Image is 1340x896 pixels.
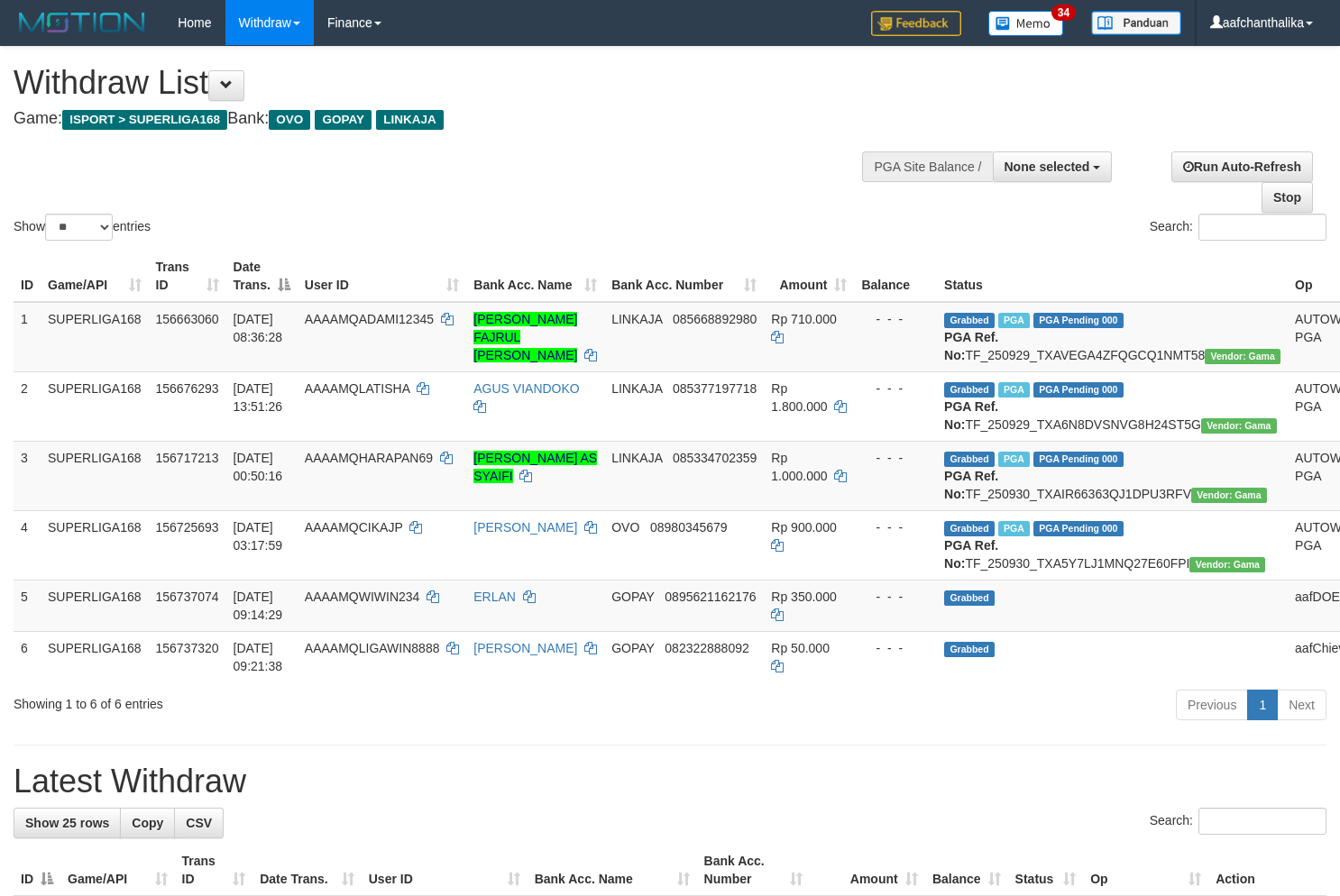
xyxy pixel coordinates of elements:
span: Copy 085334702359 to clipboard [673,451,757,465]
input: Search: [1198,808,1326,835]
span: PGA Pending [1033,382,1124,398]
td: TF_250930_TXA5Y7LJ1MNQ27E60FPI [937,510,1288,580]
input: Search: [1198,214,1326,241]
label: Search: [1150,808,1326,835]
span: AAAAMQLATISHA [305,381,409,396]
td: SUPERLIGA168 [41,302,149,372]
th: Trans ID: activate to sort column ascending [175,845,253,896]
a: [PERSON_NAME] [473,641,577,655]
th: Status: activate to sort column ascending [1008,845,1084,896]
span: AAAAMQHARAPAN69 [305,451,433,465]
a: CSV [174,808,224,838]
img: panduan.png [1091,11,1181,35]
td: SUPERLIGA168 [41,441,149,510]
a: Previous [1176,690,1248,720]
span: Marked by aafsoycanthlai [998,382,1030,398]
th: Game/API: activate to sort column ascending [60,845,175,896]
span: Rp 1.000.000 [771,451,827,483]
span: 156725693 [156,520,219,535]
span: Vendor URL: https://trx31.1velocity.biz [1205,349,1280,364]
span: 156737320 [156,641,219,655]
th: Amount: activate to sort column ascending [764,251,854,302]
span: [DATE] 03:17:59 [234,520,283,553]
span: LINKAJA [611,381,662,396]
td: 3 [14,441,41,510]
span: Rp 350.000 [771,590,836,604]
span: Copy 085668892980 to clipboard [673,312,757,326]
a: Next [1277,690,1326,720]
span: Rp 1.800.000 [771,381,827,414]
span: Copy [132,816,163,830]
td: SUPERLIGA168 [41,510,149,580]
h1: Withdraw List [14,65,876,101]
span: [DATE] 13:51:26 [234,381,283,414]
th: Bank Acc. Name: activate to sort column ascending [528,845,697,896]
b: PGA Ref. No: [944,330,998,362]
span: AAAAMQLIGAWIN8888 [305,641,440,655]
th: Action [1208,845,1326,896]
a: Copy [120,808,175,838]
span: 156676293 [156,381,219,396]
td: 6 [14,631,41,682]
span: GOPAY [611,590,654,604]
span: Show 25 rows [25,816,109,830]
span: AAAAMQWIWIN234 [305,590,420,604]
span: GOPAY [611,641,654,655]
th: Op: activate to sort column ascending [1083,845,1208,896]
th: Date Trans.: activate to sort column ascending [252,845,362,896]
span: Grabbed [944,590,995,606]
div: - - - [861,518,930,536]
th: User ID: activate to sort column ascending [298,251,466,302]
span: Vendor URL: https://trx31.1velocity.biz [1189,557,1265,572]
a: Stop [1262,182,1313,213]
td: SUPERLIGA168 [41,631,149,682]
span: Grabbed [944,452,995,467]
span: [DATE] 08:36:28 [234,312,283,344]
span: LINKAJA [376,110,444,130]
th: Balance [854,251,937,302]
th: Bank Acc. Number: activate to sort column ascending [604,251,764,302]
th: Bank Acc. Number: activate to sort column ascending [697,845,810,896]
span: Vendor URL: https://trx31.1velocity.biz [1201,418,1277,434]
th: ID: activate to sort column descending [14,845,60,896]
span: PGA Pending [1033,313,1124,328]
span: Grabbed [944,313,995,328]
span: AAAAMQCIKAJP [305,520,403,535]
span: Copy 08980345679 to clipboard [650,520,728,535]
a: Show 25 rows [14,808,121,838]
select: Showentries [45,214,113,241]
label: Show entries [14,214,151,241]
span: Copy 0895621162176 to clipboard [665,590,756,604]
th: Trans ID: activate to sort column ascending [149,251,226,302]
span: PGA Pending [1033,521,1124,536]
a: [PERSON_NAME] [473,520,577,535]
span: Marked by aafnonsreyleab [998,452,1030,467]
a: 1 [1247,690,1278,720]
span: 156737074 [156,590,219,604]
td: TF_250929_TXA6N8DVSNVG8H24ST5G [937,371,1288,441]
span: LINKAJA [611,451,662,465]
h4: Game: Bank: [14,110,876,128]
b: PGA Ref. No: [944,469,998,501]
button: None selected [993,151,1113,182]
b: PGA Ref. No: [944,538,998,571]
div: PGA Site Balance / [862,151,992,182]
td: 1 [14,302,41,372]
label: Search: [1150,214,1326,241]
span: Grabbed [944,382,995,398]
th: ID [14,251,41,302]
span: None selected [1005,160,1090,174]
th: Bank Acc. Name: activate to sort column ascending [466,251,604,302]
th: Game/API: activate to sort column ascending [41,251,149,302]
span: [DATE] 09:14:29 [234,590,283,622]
span: Rp 50.000 [771,641,830,655]
td: 2 [14,371,41,441]
a: AGUS VIANDOKO [473,381,579,396]
div: - - - [861,449,930,467]
span: 156717213 [156,451,219,465]
span: GOPAY [315,110,372,130]
th: User ID: activate to sort column ascending [362,845,528,896]
div: - - - [861,310,930,328]
span: Rp 710.000 [771,312,836,326]
a: [PERSON_NAME] FAJRUL [PERSON_NAME] [473,312,577,362]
